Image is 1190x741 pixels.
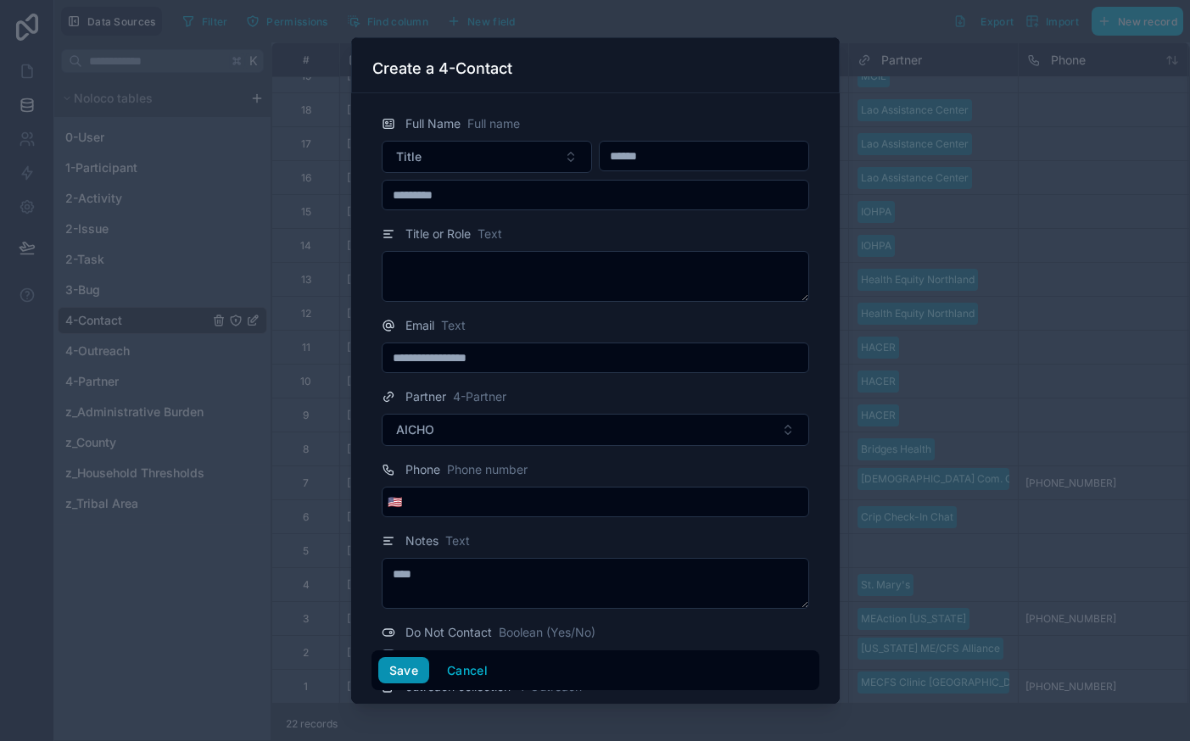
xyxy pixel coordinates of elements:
h3: Create a 4-Contact [372,58,512,79]
span: Text [478,226,502,242]
span: Partner [405,388,446,405]
span: AICHO [396,421,434,438]
button: Cancel [436,657,499,684]
span: Text [445,532,470,549]
span: Do Not Contact [405,624,492,641]
span: Title [396,148,422,165]
button: Select Button [383,487,407,517]
span: Email [405,317,434,334]
button: Select Button [382,704,809,733]
span: Phone number [447,461,528,478]
span: 4-Partner [453,388,506,405]
span: Phone [405,461,440,478]
button: Save [378,657,429,684]
button: Select Button [382,141,592,173]
span: 🇺🇸 [388,493,402,510]
span: Notes [405,532,439,549]
span: Text [441,317,466,334]
span: Full Name [405,115,461,132]
span: Full name [467,115,520,132]
button: Select Button [382,414,809,446]
span: Boolean (Yes/No) [499,624,595,641]
span: Title or Role [405,226,471,242]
